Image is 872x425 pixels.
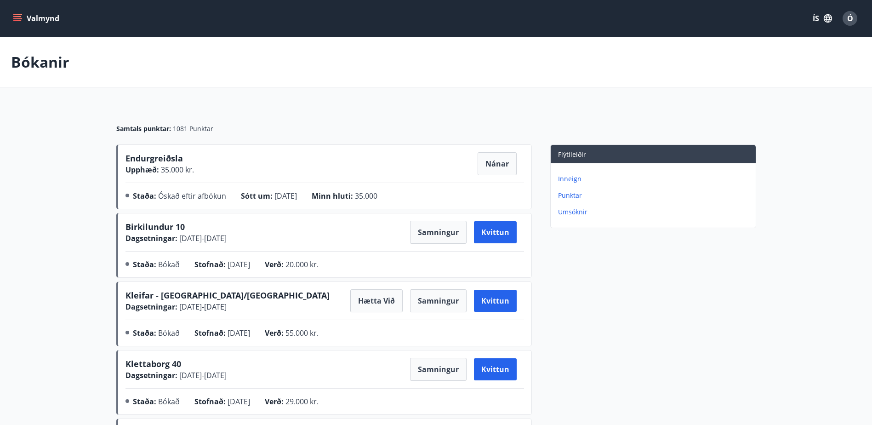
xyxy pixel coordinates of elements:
button: Samningur [410,221,467,244]
button: ÍS [808,10,837,27]
button: Kvittun [474,290,517,312]
span: Staða : [133,191,156,201]
span: Verð : [265,259,284,270]
span: Minn hluti : [312,191,353,201]
p: Punktar [558,191,752,200]
span: Bókað [158,259,180,270]
button: Kvittun [474,358,517,380]
span: Sótt um : [241,191,273,201]
span: 1081 Punktar [173,124,213,133]
span: [DATE] - [DATE] [177,370,227,380]
span: [DATE] [228,259,250,270]
button: Ó [839,7,861,29]
span: Bókað [158,328,180,338]
button: Hætta við [350,289,403,312]
span: Dagsetningar : [125,302,177,312]
span: Upphæð : [125,165,159,175]
p: Inneign [558,174,752,184]
span: 55.000 kr. [285,328,319,338]
p: Umsóknir [558,207,752,217]
button: Samningur [410,358,467,381]
span: [DATE] [274,191,297,201]
span: Staða : [133,259,156,270]
span: Birkilundur 10 [125,221,185,232]
span: Bókað [158,396,180,407]
span: [DATE] - [DATE] [177,302,227,312]
span: Staða : [133,396,156,407]
button: Kvittun [474,221,517,243]
span: [DATE] [228,328,250,338]
span: Samtals punktar : [116,124,171,133]
p: Bókanir [11,52,69,72]
span: Dagsetningar : [125,370,177,380]
span: Stofnað : [194,328,226,338]
button: Samningur [410,289,467,312]
span: 29.000 kr. [285,396,319,407]
button: menu [11,10,63,27]
span: Staða : [133,328,156,338]
span: Verð : [265,328,284,338]
span: Klettaborg 40 [125,358,181,369]
span: 35.000 kr. [159,165,194,175]
span: Stofnað : [194,396,226,407]
span: Flýtileiðir [558,150,586,159]
span: Verð : [265,396,284,407]
button: Nánar [478,152,517,175]
span: Óskað eftir afbókun [158,191,226,201]
span: 35.000 [355,191,377,201]
span: Dagsetningar : [125,233,177,243]
span: Ó [847,13,853,23]
span: Endurgreiðsla [125,153,183,167]
span: [DATE] [228,396,250,407]
span: Kleifar - [GEOGRAPHIC_DATA]/[GEOGRAPHIC_DATA] [125,290,330,301]
span: Stofnað : [194,259,226,270]
span: [DATE] - [DATE] [177,233,227,243]
span: 20.000 kr. [285,259,319,270]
